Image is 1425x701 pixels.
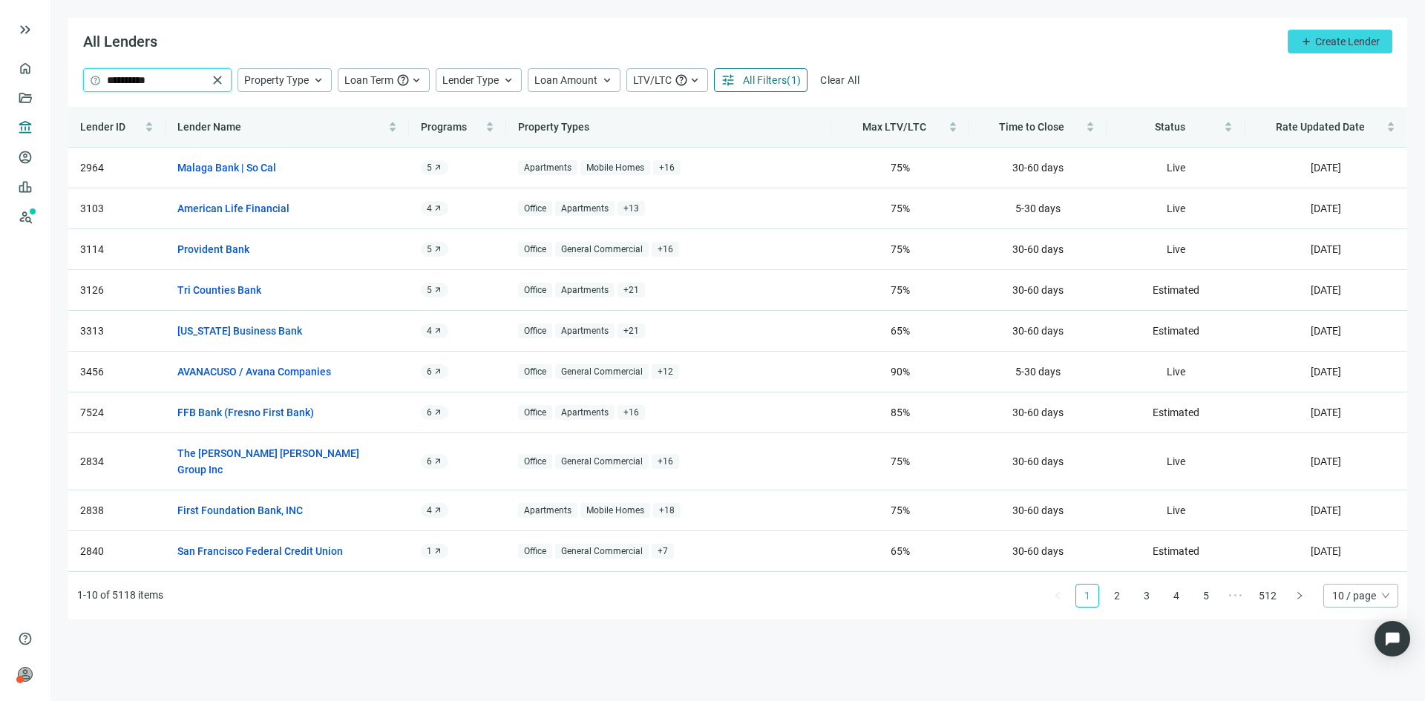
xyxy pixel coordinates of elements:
[675,73,688,87] span: help
[969,490,1107,531] td: 30-60 days
[580,160,650,176] span: Mobile Homes
[891,366,910,378] span: 90 %
[813,68,866,92] button: Clear All
[891,162,910,174] span: 75 %
[633,74,672,86] span: LTV/LTC
[969,531,1107,572] td: 30-60 days
[427,203,432,214] span: 4
[68,392,166,433] td: 7524
[1165,585,1187,607] a: 4
[518,323,552,339] span: Office
[653,503,681,519] span: + 18
[518,405,552,421] span: Office
[18,667,33,682] span: person
[16,21,34,39] button: keyboard_double_arrow_right
[969,229,1107,270] td: 30-60 days
[969,270,1107,311] td: 30-60 days
[433,326,442,335] span: arrow_outward
[743,74,787,86] span: All Filters
[68,229,166,270] td: 3114
[177,159,276,176] a: Malaga Bank | So Cal
[862,121,926,133] span: Max LTV/LTC
[1288,584,1311,608] li: Next Page
[427,504,432,516] span: 4
[969,148,1107,188] td: 30-60 days
[177,445,382,478] a: The [PERSON_NAME] [PERSON_NAME] Group Inc
[433,457,442,466] span: arrow_outward
[68,490,166,531] td: 2838
[555,405,615,421] span: Apartments
[427,325,432,337] span: 4
[68,531,166,572] td: 2840
[1295,591,1304,600] span: right
[518,242,552,257] span: Office
[427,284,432,296] span: 5
[1315,36,1380,47] span: Create Lender
[68,270,166,311] td: 3126
[177,323,302,339] a: [US_STATE] Business Bank
[721,73,736,88] span: tune
[518,160,577,176] span: Apartments
[427,407,432,418] span: 6
[1167,366,1185,378] span: Live
[555,323,615,339] span: Apartments
[177,502,303,519] a: First Foundation Bank, INC
[80,121,125,133] span: Lender ID
[1075,584,1099,608] li: 1
[68,148,166,188] td: 2964
[555,201,615,217] span: Apartments
[969,433,1107,490] td: 30-60 days
[617,201,645,217] span: + 13
[518,454,552,470] span: Office
[1311,455,1341,467] span: [DATE]
[518,121,589,133] span: Property Types
[555,544,649,559] span: General Commercial
[891,243,910,255] span: 75 %
[820,74,859,86] span: Clear All
[1224,584,1248,608] li: Next 5 Pages
[555,242,649,257] span: General Commercial
[1046,584,1069,608] li: Previous Page
[68,311,166,352] td: 3313
[1311,243,1341,255] span: [DATE]
[617,283,645,298] span: + 21
[1053,591,1062,600] span: left
[1105,584,1129,608] li: 2
[580,503,650,519] span: Mobile Homes
[1288,30,1392,53] button: addCreate Lender
[617,405,645,421] span: + 16
[1311,366,1341,378] span: [DATE]
[555,364,649,380] span: General Commercial
[244,74,309,86] span: Property Type
[1254,585,1281,607] a: 512
[1311,325,1341,337] span: [DATE]
[502,73,515,87] span: keyboard_arrow_up
[177,241,249,257] a: Provident Bank
[652,242,679,257] span: + 16
[1254,584,1282,608] li: 512
[518,503,577,519] span: Apartments
[652,454,679,470] span: + 16
[427,243,432,255] span: 5
[688,73,701,87] span: keyboard_arrow_up
[90,75,101,86] span: help
[427,162,432,174] span: 5
[344,74,393,86] span: Loan Term
[518,364,552,380] span: Office
[1311,407,1341,418] span: [DATE]
[68,188,166,229] td: 3103
[600,73,614,87] span: keyboard_arrow_up
[1332,585,1389,607] span: 10 / page
[1311,203,1341,214] span: [DATE]
[433,163,442,172] span: arrow_outward
[518,544,552,559] span: Office
[617,323,645,339] span: + 21
[1311,504,1341,516] span: [DATE]
[177,404,314,421] a: FFB Bank (Fresno First Bank)
[68,433,166,490] td: 2834
[969,392,1107,433] td: 30-60 days
[177,363,331,380] a: AVANACUSO / Avana Companies
[891,325,910,337] span: 65 %
[1136,585,1158,607] a: 3
[1323,584,1398,608] div: Page Size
